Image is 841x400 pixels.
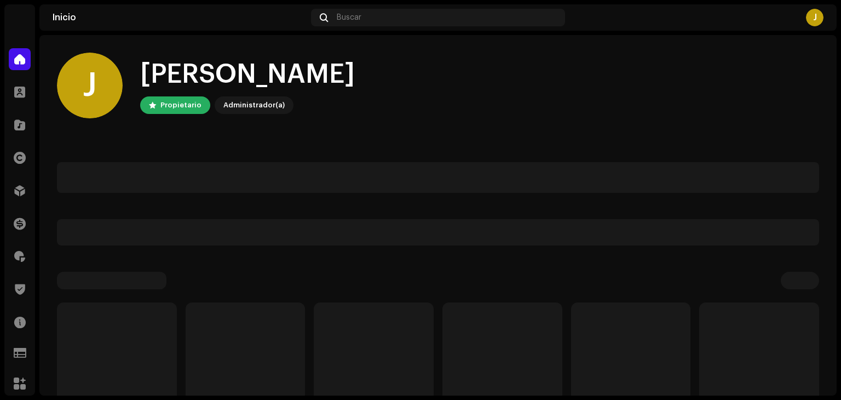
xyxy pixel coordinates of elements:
[337,13,361,22] span: Buscar
[57,53,123,118] div: J
[140,57,355,92] div: [PERSON_NAME]
[53,13,307,22] div: Inicio
[806,9,823,26] div: J
[160,99,201,112] div: Propietario
[223,99,285,112] div: Administrador(a)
